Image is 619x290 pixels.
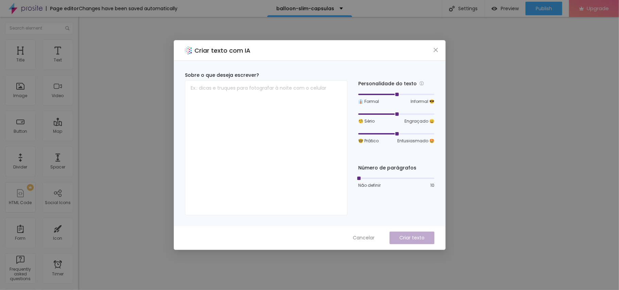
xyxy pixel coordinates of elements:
span: Cancelar [353,234,375,241]
span: 👔 Formal [358,98,379,105]
p: balloon-slim-capsulas [277,6,334,11]
div: Changes have been saved automatically [79,6,177,11]
img: view-1.svg [492,6,497,12]
span: Preview [501,6,519,11]
img: Icone [65,26,69,30]
div: Page editor [46,6,79,11]
iframe: Editor [78,17,619,290]
div: Icon [53,236,63,241]
div: Spacer [50,165,65,169]
div: Button [14,129,27,134]
div: Form [15,236,26,241]
div: Social Icons [45,200,71,205]
span: Entusiasmado 🤩 [397,138,434,144]
span: close [433,47,439,53]
div: Text [54,58,62,62]
span: Não definir [358,182,381,188]
img: Icone [449,6,455,12]
div: Sobre o que deseja escrever? [185,72,347,79]
button: Close [432,47,439,54]
button: Preview [485,2,526,15]
span: 🤓 Prático [358,138,379,144]
div: Personalidade do texto [358,80,434,88]
span: Engraçado 😄 [405,118,434,124]
div: HTML Code [9,200,32,205]
div: Divider [14,165,28,169]
div: Frequently asked questions [7,267,34,282]
button: Publish [526,2,562,15]
span: 🧐 Sério [358,118,375,124]
span: 10 [430,182,434,188]
h2: Criar texto com IA [194,46,251,55]
button: Cancelar [346,232,381,244]
div: Image [14,93,28,98]
div: Map [53,129,63,134]
div: Timer [52,272,64,276]
span: Publish [536,6,552,11]
span: Upgrade [587,5,609,11]
button: Criar texto [390,232,434,244]
input: Search element [5,22,73,34]
div: Número de parágrafos [358,164,434,171]
span: Informal 😎 [411,98,434,105]
div: Video [52,93,64,98]
div: Title [16,58,24,62]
